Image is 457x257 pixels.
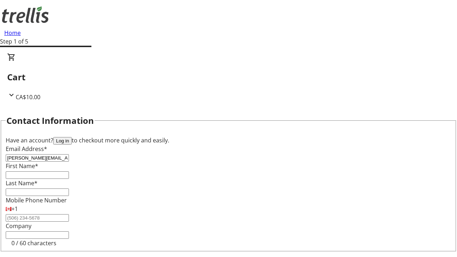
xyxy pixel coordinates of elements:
[6,196,67,204] label: Mobile Phone Number
[7,53,450,101] div: CartCA$10.00
[6,162,38,170] label: First Name*
[6,214,69,222] input: (506) 234-5678
[11,239,56,247] tr-character-limit: 0 / 60 characters
[6,145,47,153] label: Email Address*
[53,137,72,145] button: Log in
[6,222,31,230] label: Company
[16,93,40,101] span: CA$10.00
[6,114,94,127] h2: Contact Information
[7,71,450,84] h2: Cart
[6,179,37,187] label: Last Name*
[6,136,451,145] div: Have an account? to checkout more quickly and easily.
